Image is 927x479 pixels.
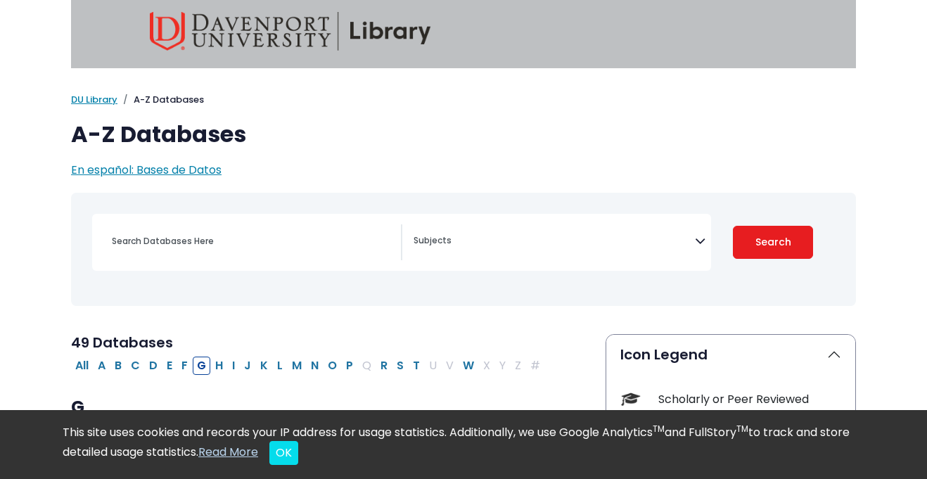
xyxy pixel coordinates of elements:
button: Filter Results W [459,357,478,375]
button: Filter Results P [342,357,357,375]
button: Filter Results G [193,357,210,375]
li: A-Z Databases [117,93,204,107]
img: Davenport University Library [150,12,431,51]
button: Filter Results I [228,357,239,375]
button: Filter Results D [145,357,162,375]
button: Filter Results K [256,357,272,375]
button: Filter Results A [94,357,110,375]
nav: Search filters [71,193,856,306]
img: Icon Scholarly or Peer Reviewed [621,390,640,409]
button: Close [269,441,298,465]
button: Filter Results T [409,357,424,375]
button: Filter Results L [273,357,287,375]
button: Filter Results J [240,357,255,375]
sup: TM [736,423,748,435]
button: Filter Results B [110,357,126,375]
div: This site uses cookies and records your IP address for usage statistics. Additionally, we use Goo... [63,424,864,465]
button: All [71,357,93,375]
button: Filter Results M [288,357,306,375]
input: Search database by title or keyword [103,231,401,251]
h1: A-Z Databases [71,121,856,148]
a: En español: Bases de Datos [71,162,222,178]
button: Filter Results S [392,357,408,375]
nav: breadcrumb [71,93,856,107]
div: Scholarly or Peer Reviewed [658,391,841,408]
textarea: Search [414,236,695,248]
a: Read More [198,444,258,460]
a: DU Library [71,93,117,106]
button: Filter Results R [376,357,392,375]
button: Filter Results F [177,357,192,375]
button: Submit for Search Results [733,226,813,259]
sup: TM [653,423,665,435]
div: Alpha-list to filter by first letter of database name [71,357,546,373]
button: Filter Results H [211,357,227,375]
button: Filter Results N [307,357,323,375]
button: Filter Results O [324,357,341,375]
h3: G [71,397,589,419]
button: Filter Results E [162,357,177,375]
span: 49 Databases [71,333,173,352]
button: Filter Results C [127,357,144,375]
button: Icon Legend [606,335,855,374]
